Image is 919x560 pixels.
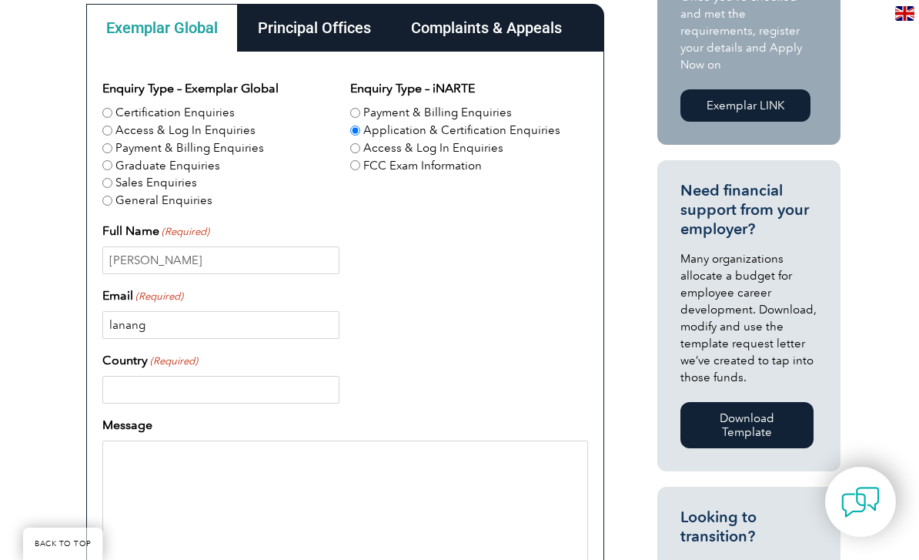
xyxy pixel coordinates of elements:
[363,157,482,175] label: FCC Exam Information
[115,192,212,210] label: General Enquiries
[115,104,235,122] label: Certification Enquiries
[680,250,817,386] p: Many organizations allocate a budget for employee career development. Download, modify and use th...
[102,287,183,305] label: Email
[680,89,810,122] a: Exemplar LINK
[680,508,817,546] h3: Looking to transition?
[363,122,560,139] label: Application & Certification Enquiries
[149,354,199,369] span: (Required)
[86,4,238,52] div: Exemplar Global
[115,157,220,175] label: Graduate Enquiries
[350,79,475,98] legend: Enquiry Type – iNARTE
[391,4,582,52] div: Complaints & Appeals
[115,174,197,192] label: Sales Enquiries
[841,483,880,521] img: contact-chat.png
[161,224,210,240] span: (Required)
[23,528,103,560] a: BACK TO TOP
[102,416,152,434] label: Message
[895,6,914,21] img: en
[680,181,817,239] h3: Need financial support from your employer?
[135,289,184,304] span: (Required)
[115,122,256,139] label: Access & Log In Enquiries
[102,79,279,98] legend: Enquiry Type – Exemplar Global
[238,4,391,52] div: Principal Offices
[102,351,198,370] label: Country
[102,222,209,240] label: Full Name
[115,139,264,157] label: Payment & Billing Enquiries
[680,402,814,448] a: Download Template
[363,104,512,122] label: Payment & Billing Enquiries
[363,139,503,157] label: Access & Log In Enquiries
